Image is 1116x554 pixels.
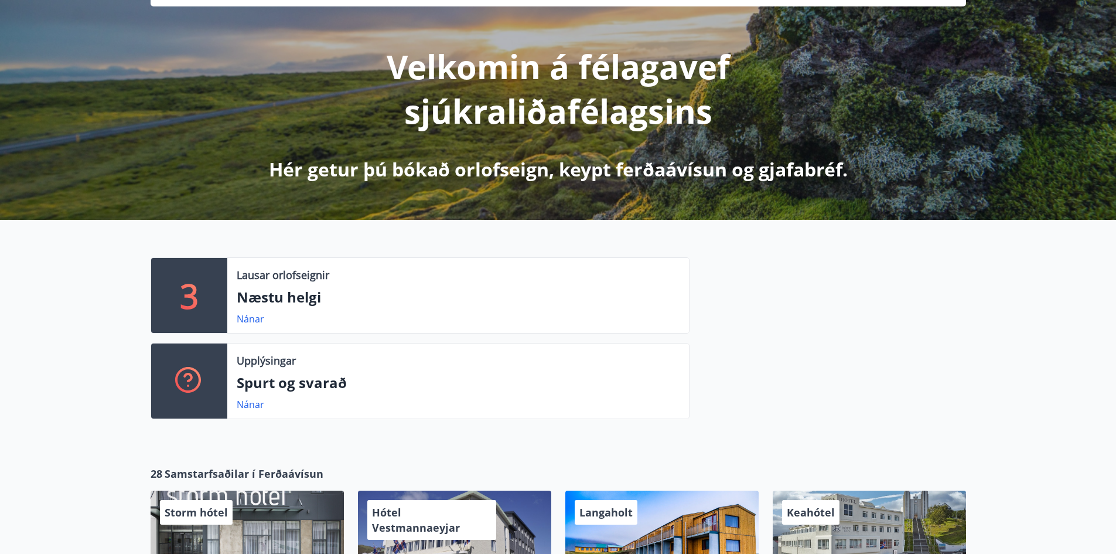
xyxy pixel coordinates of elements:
[237,398,264,411] a: Nánar
[269,157,848,182] p: Hér getur þú bókað orlofseign, keypt ferðaávísun og gjafabréf.
[180,273,199,318] p: 3
[249,44,868,133] p: Velkomin á félagavef sjúkraliðafélagsins
[787,505,835,519] span: Keahótel
[237,267,329,283] p: Lausar orlofseignir
[165,466,323,481] span: Samstarfsaðilar í Ferðaávísun
[165,505,228,519] span: Storm hótel
[237,373,680,393] p: Spurt og svarað
[237,312,264,325] a: Nánar
[151,466,162,481] span: 28
[579,505,633,519] span: Langaholt
[237,353,296,368] p: Upplýsingar
[372,505,460,535] span: Hótel Vestmannaeyjar
[237,287,680,307] p: Næstu helgi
